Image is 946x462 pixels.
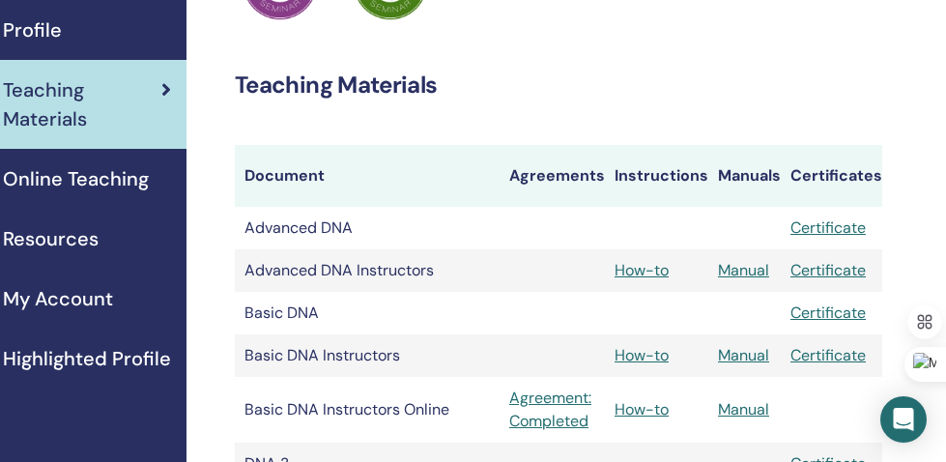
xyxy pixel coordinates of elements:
a: Certificate [790,345,866,365]
span: Online Teaching [3,164,149,193]
th: Manuals [708,145,781,207]
td: Basic DNA Instructors [235,334,500,377]
th: Instructions [605,145,708,207]
img: tab_keywords_by_traffic_grey.svg [192,112,208,128]
a: Certificate [790,260,866,280]
div: Open Intercom Messenger [880,396,927,443]
th: Document [235,145,500,207]
td: Advanced DNA [235,207,500,249]
h2: Teaching Materials [235,72,882,100]
div: v 4.0.25 [54,31,95,46]
a: Manual [718,345,769,365]
img: tab_domain_overview_orange.svg [52,112,68,128]
a: How-to [615,260,669,280]
div: Domain Overview [73,114,173,127]
a: Manual [718,260,769,280]
th: Agreements [500,145,605,207]
span: Profile [3,15,62,44]
a: Certificate [790,303,866,323]
span: Resources [3,224,99,253]
div: Domain: [DOMAIN_NAME] [50,50,213,66]
span: Teaching Materials [3,75,161,133]
td: Advanced DNA Instructors [235,249,500,292]
img: website_grey.svg [31,50,46,66]
th: Certificates [781,145,882,207]
img: logo_orange.svg [31,31,46,46]
div: Keywords by Traffic [214,114,326,127]
a: How-to [615,399,669,419]
a: Agreement: Completed [509,387,595,433]
a: Manual [718,399,769,419]
span: Highlighted Profile [3,344,171,373]
a: How-to [615,345,669,365]
td: Basic DNA [235,292,500,334]
span: My Account [3,284,113,313]
a: Certificate [790,217,866,238]
td: Basic DNA Instructors Online [235,377,500,443]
